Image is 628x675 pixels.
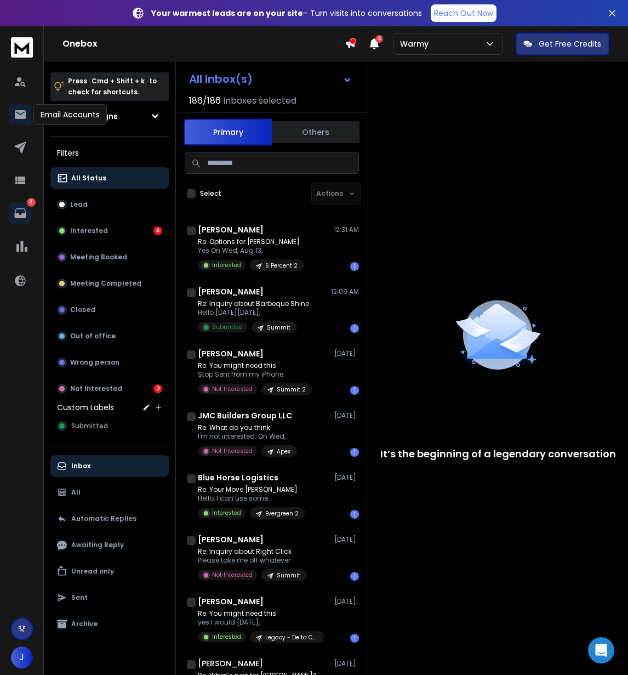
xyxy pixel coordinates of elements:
[71,541,124,549] p: Awaiting Reply
[198,618,324,627] p: yes I would [DATE],
[198,246,304,255] p: Yes On Wed, Aug 13,
[375,35,383,43] span: 4
[27,198,36,207] p: 8
[198,485,305,494] p: Re: Your Move [PERSON_NAME]
[50,534,169,556] button: Awaiting Reply
[198,472,278,483] h1: Blue Horse Logistics
[50,415,169,437] button: Submitted
[434,8,493,19] p: Reach Out Now
[50,145,169,161] h3: Filters
[334,597,359,606] p: [DATE]
[50,167,169,189] button: All Status
[71,514,136,523] p: Automatic Replies
[198,286,264,297] h1: [PERSON_NAME]
[151,8,303,19] strong: Your warmest leads are on your site
[198,423,297,432] p: Re: What do you think
[50,246,169,268] button: Meeting Booked
[50,613,169,635] button: Archive
[50,325,169,347] button: Out of office
[57,402,114,413] h3: Custom Labels
[50,105,169,127] button: All Campaigns
[350,572,359,581] div: 1
[90,75,146,87] span: Cmd + Shift + k
[71,422,108,430] span: Submitted
[153,226,162,235] div: 4
[212,261,241,269] p: Interested
[189,73,253,84] h1: All Inbox(s)
[334,473,359,482] p: [DATE]
[11,646,33,668] button: J
[68,76,157,98] p: Press to check for shortcuts.
[350,324,359,333] div: 1
[200,189,221,198] label: Select
[212,323,243,331] p: Submitted
[9,202,31,224] a: 8
[71,488,81,497] p: All
[50,508,169,530] button: Automatic Replies
[50,560,169,582] button: Unread only
[212,385,253,393] p: Not Interested
[11,37,33,58] img: logo
[272,120,359,144] button: Others
[334,535,359,544] p: [DATE]
[539,38,601,49] p: Get Free Credits
[50,481,169,503] button: All
[153,384,162,393] div: 3
[277,385,306,394] p: Summit 2
[180,68,361,90] button: All Inbox(s)
[50,194,169,215] button: Lead
[198,432,297,441] p: I'm not interested. On Wed,
[198,658,263,669] h1: [PERSON_NAME]
[70,226,108,235] p: Interested
[198,237,304,246] p: Re: Options for [PERSON_NAME]
[277,447,290,456] p: Apex
[265,262,298,270] p: 6 Percent 2
[198,308,309,317] p: Hello [DATE][DATE],
[50,587,169,609] button: Sent
[334,349,359,358] p: [DATE]
[33,104,107,125] div: Email Accounts
[588,637,614,663] div: Open Intercom Messenger
[71,593,88,602] p: Sent
[198,547,307,556] p: Re: Inquiry about Right Click
[70,332,116,341] p: Out of office
[198,410,292,421] h1: JMC Builders Group LLC
[198,361,312,370] p: Re: You might need this
[62,37,345,50] h1: Onebox
[70,358,119,367] p: Wrong person
[70,384,122,393] p: Not Interested
[50,351,169,373] button: Wrong person
[431,4,496,22] a: Reach Out Now
[50,378,169,400] button: Not Interested3
[350,510,359,519] div: 1
[71,174,106,183] p: All Status
[198,224,264,235] h1: [PERSON_NAME]
[50,299,169,321] button: Closed
[212,633,241,641] p: Interested
[50,455,169,477] button: Inbox
[50,220,169,242] button: Interested4
[71,567,114,576] p: Unread only
[198,596,264,607] h1: [PERSON_NAME]
[400,38,433,49] p: Warmy
[198,370,312,379] p: Stop Sent from my iPhone
[350,386,359,395] div: 1
[350,634,359,643] div: 1
[184,119,272,145] button: Primary
[71,620,98,628] p: Archive
[212,509,241,517] p: Interested
[334,225,359,234] p: 12:31 AM
[380,446,616,462] p: It’s the beginning of a legendary conversation
[70,279,141,288] p: Meeting Completed
[223,94,296,107] h3: Inboxes selected
[189,94,221,107] span: 186 / 186
[212,571,253,579] p: Not Interested
[331,287,359,296] p: 12:09 AM
[70,305,95,314] p: Closed
[350,262,359,271] div: 1
[71,462,90,470] p: Inbox
[267,324,290,332] p: Summit
[70,200,88,209] p: Lead
[198,534,264,545] h1: [PERSON_NAME]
